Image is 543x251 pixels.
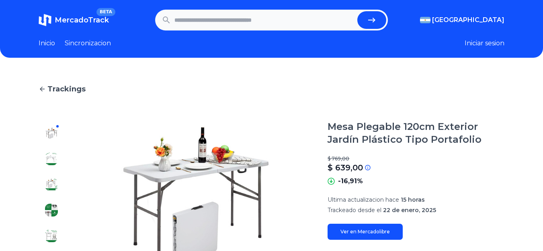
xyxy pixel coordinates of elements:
[45,127,58,140] img: Mesa Plegable 120cm Exterior Jardín Plástico Tipo Portafolio
[96,8,115,16] span: BETA
[328,120,504,146] h1: Mesa Plegable 120cm Exterior Jardín Plástico Tipo Portafolio
[39,14,109,26] a: MercadoTrackBETA
[65,38,111,48] a: Sincronizacion
[383,206,436,214] span: 22 de enero, 2025
[328,196,399,203] span: Ultima actualizacion hace
[465,38,504,48] button: Iniciar sesion
[39,14,51,26] img: MercadoTrack
[47,83,86,95] span: Trackings
[45,204,58,217] img: Mesa Plegable 120cm Exterior Jardín Plástico Tipo Portafolio
[328,224,403,240] a: Ver en Mercadolibre
[420,15,504,25] button: [GEOGRAPHIC_DATA]
[420,17,430,23] img: Argentina
[401,196,425,203] span: 15 horas
[432,15,504,25] span: [GEOGRAPHIC_DATA]
[55,16,109,24] span: MercadoTrack
[328,206,381,214] span: Trackeado desde el
[328,156,504,162] p: $ 769,00
[45,152,58,165] img: Mesa Plegable 120cm Exterior Jardín Plástico Tipo Portafolio
[45,178,58,191] img: Mesa Plegable 120cm Exterior Jardín Plástico Tipo Portafolio
[338,176,363,186] p: -16,91%
[39,38,55,48] a: Inicio
[45,229,58,242] img: Mesa Plegable 120cm Exterior Jardín Plástico Tipo Portafolio
[328,162,363,173] p: $ 639,00
[39,83,504,95] a: Trackings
